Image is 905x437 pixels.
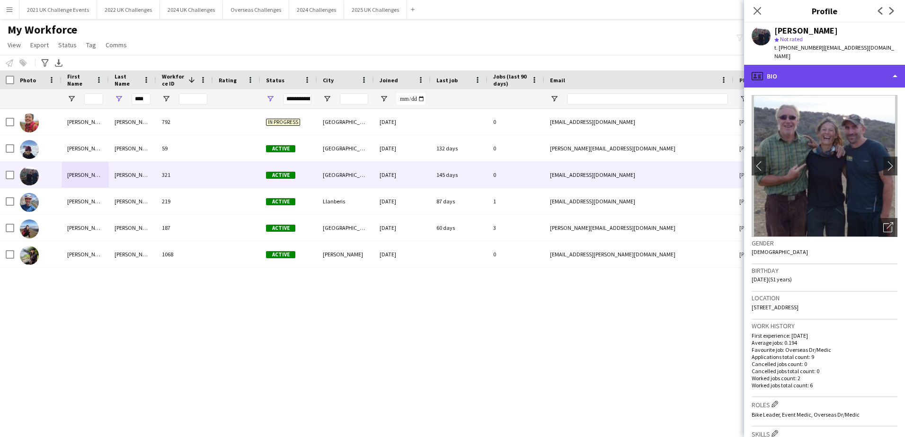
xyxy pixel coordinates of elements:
[374,162,431,188] div: [DATE]
[62,109,109,135] div: [PERSON_NAME]
[20,166,39,185] img: Claire Milligan
[431,162,488,188] div: 145 days
[160,0,223,19] button: 2024 UK Challenges
[109,188,156,214] div: [PERSON_NAME]
[62,241,109,267] div: [PERSON_NAME]
[774,44,824,51] span: t. [PHONE_NUMBER]
[752,266,897,275] h3: Birthday
[109,109,156,135] div: [PERSON_NAME]
[374,109,431,135] div: [DATE]
[544,135,734,161] div: [PERSON_NAME][EMAIL_ADDRESS][DOMAIN_NAME]
[132,93,151,105] input: Last Name Filter Input
[266,198,295,205] span: Active
[323,77,334,84] span: City
[84,93,103,105] input: First Name Filter Input
[58,41,77,49] span: Status
[752,304,799,311] span: [STREET_ADDRESS]
[340,93,368,105] input: City Filter Input
[323,95,331,103] button: Open Filter Menu
[752,294,897,302] h3: Location
[752,346,897,353] p: Favourite job: Overseas Dr/Medic
[62,215,109,241] div: [PERSON_NAME]
[20,114,39,132] img: Emma Hamill
[488,241,544,267] div: 0
[317,188,374,214] div: Llanberis
[544,215,734,241] div: [PERSON_NAME][EMAIL_ADDRESS][DOMAIN_NAME]
[109,162,156,188] div: [PERSON_NAME]
[752,276,792,283] span: [DATE] (51 years)
[20,246,39,265] img: Abigail Miller
[97,0,160,19] button: 2022 UK Challenges
[544,109,734,135] div: [EMAIL_ADDRESS][DOMAIN_NAME]
[374,188,431,214] div: [DATE]
[54,39,80,51] a: Status
[752,339,897,346] p: Average jobs: 0.194
[20,140,39,159] img: Elizabeth Mills
[30,41,49,49] span: Export
[266,172,295,179] span: Active
[567,93,728,105] input: Email Filter Input
[156,162,213,188] div: 321
[266,119,300,126] span: In progress
[752,95,897,237] img: Crew avatar or photo
[115,73,139,87] span: Last Name
[752,367,897,375] p: Cancelled jobs total count: 0
[734,241,855,267] div: [PHONE_NUMBER]
[156,109,213,135] div: 792
[488,135,544,161] div: 0
[878,218,897,237] div: Open photos pop-in
[317,215,374,241] div: [GEOGRAPHIC_DATA]
[544,162,734,188] div: [EMAIL_ADDRESS][DOMAIN_NAME]
[82,39,100,51] a: Tag
[544,241,734,267] div: [EMAIL_ADDRESS][PERSON_NAME][DOMAIN_NAME]
[488,162,544,188] div: 0
[397,93,425,105] input: Joined Filter Input
[115,95,123,103] button: Open Filter Menu
[374,135,431,161] div: [DATE]
[19,0,97,19] button: 2021 UK Challenge Events
[317,241,374,267] div: [PERSON_NAME]
[739,77,756,84] span: Phone
[550,77,565,84] span: Email
[62,162,109,188] div: [PERSON_NAME]
[8,23,77,37] span: My Workforce
[488,188,544,214] div: 1
[380,77,398,84] span: Joined
[266,145,295,152] span: Active
[156,215,213,241] div: 187
[488,109,544,135] div: 0
[752,375,897,382] p: Worked jobs count: 2
[27,39,53,51] a: Export
[62,135,109,161] div: [PERSON_NAME]
[109,241,156,267] div: [PERSON_NAME]
[219,77,237,84] span: Rating
[780,35,803,43] span: Not rated
[752,382,897,389] p: Worked jobs total count: 6
[752,360,897,367] p: Cancelled jobs count: 0
[109,135,156,161] div: [PERSON_NAME]
[317,162,374,188] div: [GEOGRAPHIC_DATA]
[39,57,51,69] app-action-btn: Advanced filters
[62,188,109,214] div: [PERSON_NAME]
[380,95,388,103] button: Open Filter Menu
[179,93,207,105] input: Workforce ID Filter Input
[317,135,374,161] div: [GEOGRAPHIC_DATA]
[4,39,25,51] a: View
[266,251,295,258] span: Active
[162,73,185,87] span: Workforce ID
[774,26,838,35] div: [PERSON_NAME]
[374,241,431,267] div: [DATE]
[734,188,855,214] div: [PHONE_NUMBER]
[431,135,488,161] div: 132 days
[162,95,170,103] button: Open Filter Menu
[266,95,275,103] button: Open Filter Menu
[53,57,64,69] app-action-btn: Export XLSX
[8,41,21,49] span: View
[744,65,905,87] div: Bio
[752,332,897,339] p: First experience: [DATE]
[20,77,36,84] span: Photo
[752,411,860,418] span: Bike Leader, Event Medic, Overseas Dr/Medic
[744,5,905,17] h3: Profile
[109,215,156,241] div: [PERSON_NAME]
[317,109,374,135] div: [GEOGRAPHIC_DATA]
